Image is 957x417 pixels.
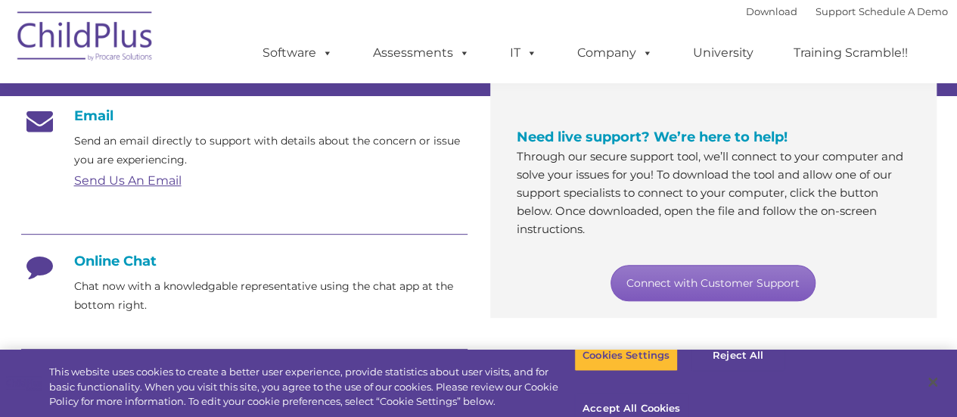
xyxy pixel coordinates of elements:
button: Reject All [691,340,785,372]
a: University [678,38,769,68]
div: This website uses cookies to create a better user experience, provide statistics about user visit... [49,365,574,409]
img: ChildPlus by Procare Solutions [10,1,161,76]
span: Need live support? We’re here to help! [517,129,788,145]
h4: Online Chat [21,253,468,269]
p: Through our secure support tool, we’ll connect to your computer and solve your issues for you! To... [517,148,910,238]
a: Schedule A Demo [859,5,948,17]
a: Connect with Customer Support [611,265,816,301]
font: | [746,5,948,17]
a: Send Us An Email [74,173,182,188]
button: Cookies Settings [574,340,678,372]
h4: Email [21,107,468,124]
button: Close [916,366,949,399]
a: Company [562,38,668,68]
a: IT [495,38,552,68]
p: Send an email directly to support with details about the concern or issue you are experiencing. [74,132,468,170]
a: Download [746,5,797,17]
a: Software [247,38,348,68]
a: Assessments [358,38,485,68]
a: Support [816,5,856,17]
p: Chat now with a knowledgable representative using the chat app at the bottom right. [74,277,468,315]
a: Training Scramble!! [778,38,923,68]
